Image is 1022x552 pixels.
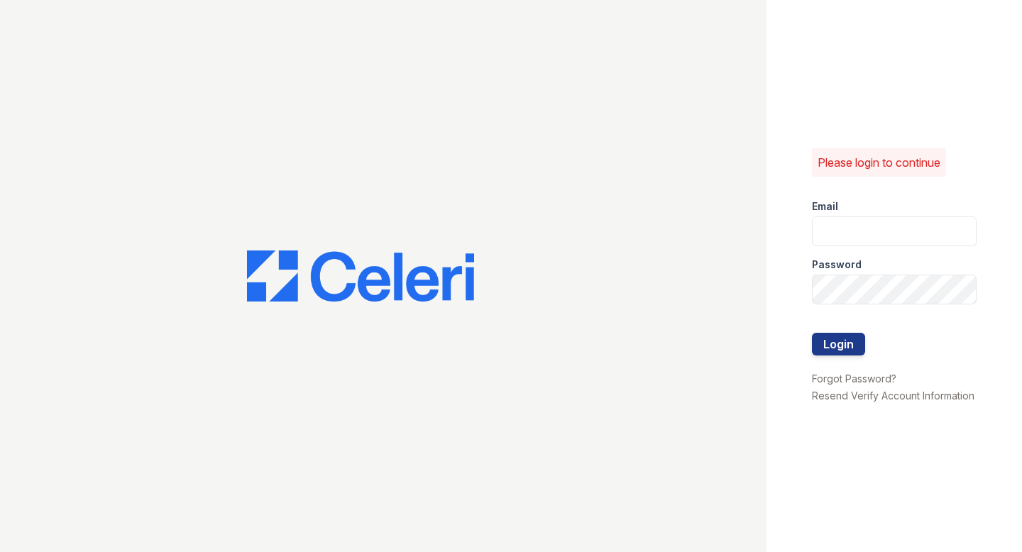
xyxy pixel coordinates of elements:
a: Resend Verify Account Information [812,390,974,402]
button: Login [812,333,865,355]
img: CE_Logo_Blue-a8612792a0a2168367f1c8372b55b34899dd931a85d93a1a3d3e32e68fde9ad4.png [247,250,474,302]
a: Forgot Password? [812,372,896,385]
p: Please login to continue [818,154,940,171]
label: Email [812,199,838,214]
label: Password [812,258,862,272]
